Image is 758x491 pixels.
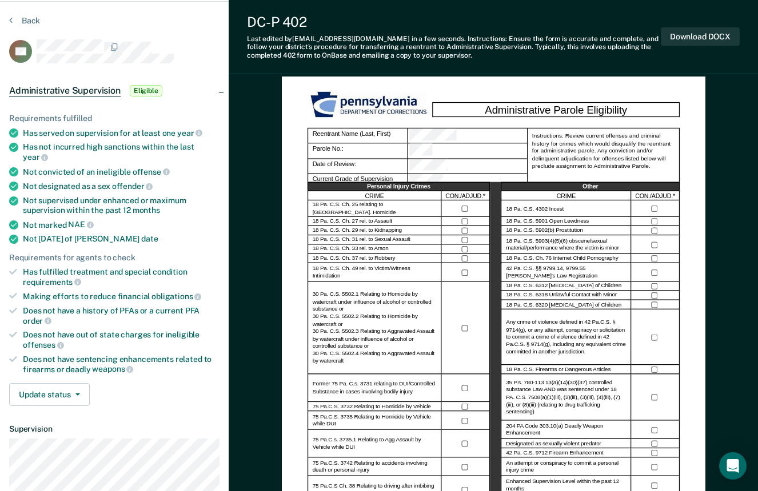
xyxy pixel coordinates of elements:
[312,436,436,451] label: 75 Pa.C.s. 3735.1 Relating to Agg Assault by Vehicle while DUI
[719,452,747,480] div: Open Intercom Messenger
[308,159,408,174] div: Date of Review:
[506,366,611,373] label: 18 Pa. C.S. Firearms or Dangerous Articles
[23,277,81,287] span: requirements
[23,267,220,287] div: Has fulfilled treatment and special condition
[9,85,121,96] span: Administrative Supervision
[92,364,133,373] span: weapons
[506,265,626,280] label: 42 Pa. C.S. §§ 9799.14, 9799.55 [PERSON_NAME]’s Law Registration
[312,381,436,396] label: Former 75 Pa. C.s. 3731 relating to DUI/Controlled Substance in cases involving bodily injury
[432,102,680,118] div: Administrative Parole Eligibility
[506,205,564,212] label: 18 Pa. C.S. 4302 Incest
[23,196,220,215] div: Not supervised under enhanced or maximum supervision within the past 12
[408,174,526,188] div: Current Grade of Supervision
[408,159,526,174] div: Date of Review:
[247,35,661,59] div: Last edited by [EMAIL_ADDRESS][DOMAIN_NAME] . Instructions: Ensure the form is accurate and compl...
[631,191,680,200] div: CON./ADJUD.*
[506,422,626,437] label: 204 PA Code 303.10(a) Deadly Weapon Enhancement
[308,174,408,188] div: Current Grade of Supervision
[506,301,621,309] label: 18 Pa. C.S. 6320 [MEDICAL_DATA] of Children
[151,292,201,301] span: obligations
[23,330,220,349] div: Does not have out of state charges for ineligible
[312,255,395,262] label: 18 Pa. C.S. Ch. 37 rel. to Robbery
[23,220,220,230] div: Not marked
[23,355,220,374] div: Does not have sentencing enhancements related to firearms or deadly
[312,202,436,216] label: 18 Pa. C.S. Ch. 25 relating to [GEOGRAPHIC_DATA]. Homicide
[506,238,626,252] label: 18 Pa. C.S. 5903(4)(5)(6) obscene/sexual material/performance where the victim is minor
[501,182,680,191] div: Other
[9,15,40,26] button: Back
[23,152,48,162] span: year
[308,128,408,144] div: Reentrant Name (Last, First)
[408,144,526,159] div: Parole No.:
[177,128,202,138] span: year
[9,114,220,123] div: Requirements fulfilled
[308,89,432,120] img: PDOC Logo
[133,206,160,215] span: months
[9,383,90,406] button: Update status
[130,85,162,96] span: Eligible
[312,218,392,226] label: 18 Pa. C.S. Ch. 27 rel. to Assault
[441,191,490,200] div: CON./ADJUD.*
[247,14,661,30] div: DC-P 402
[68,220,93,229] span: NAE
[23,291,220,301] div: Making efforts to reduce financial
[312,291,436,365] label: 30 Pa. C.S. 5502.1 Relating to Homicide by watercraft under influence of alcohol or controlled su...
[527,128,680,188] div: Instructions: Review current offenses and criminal history for crimes which would disqualify the ...
[412,35,464,43] span: in a few seconds
[661,27,740,46] button: Download DOCX
[506,460,626,474] label: An attempt or conspiracy to commit a personal injury crime
[506,379,626,416] label: 35 P.s. 780-113 13(a)(14)(30)(37) controlled substance Law AND was sentenced under 18 PA. C.S. 75...
[308,191,441,200] div: CRIME
[312,246,388,253] label: 18 Pa. C.S. Ch. 33 rel. to Arson
[23,234,220,244] div: Not [DATE] of [PERSON_NAME]
[506,283,621,290] label: 18 Pa. C.S. 6312 [MEDICAL_DATA] of Children
[312,236,410,244] label: 18 Pa. C.S. Ch. 31 rel. to Sexual Assault
[112,182,153,191] span: offender
[9,253,220,263] div: Requirements for agents to check
[506,218,589,226] label: 18 Pa. C.S. 5901 Open Lewdness
[408,128,526,144] div: Reentrant Name (Last, First)
[23,142,220,162] div: Has not incurred high sanctions within the last
[506,227,583,235] label: 18 Pa. C.S. 5902(b) Prostitution
[23,306,220,325] div: Does not have a history of PFAs or a current PFA order
[506,255,618,262] label: 18 Pa. C.S. Ch. 76 Internet Child Pornography
[141,234,158,243] span: date
[23,181,220,191] div: Not designated as a sex
[23,340,64,349] span: offenses
[23,167,220,177] div: Not convicted of an ineligible
[506,319,626,356] label: Any crime of violence defined in 42 Pa.C.S. § 9714(g), or any attempt, conspiracy or solicitation...
[308,182,490,191] div: Personal Injury Crimes
[312,403,430,410] label: 75 Pa.C.S. 3732 Relating to Homicide by Vehicle
[506,449,603,457] label: 42 Pa. C.S. 9712 Firearm Enhancement
[506,440,601,448] label: Designated as sexually violent predator
[312,460,436,474] label: 75 Pa.C.S. 3742 Relating to accidents involving death or personal injury
[9,424,220,434] dt: Supervision
[23,128,220,138] div: Has served on supervision for at least one
[312,265,436,280] label: 18 Pa. C.S. Ch. 49 rel. to Victim/Witness Intimidation
[133,167,170,176] span: offense
[308,144,408,159] div: Parole No.:
[312,227,401,235] label: 18 Pa. C.S. Ch. 29 rel. to Kidnapping
[506,292,617,299] label: 18 Pa. C.S. 6318 Unlawful Contact with Minor
[501,191,631,200] div: CRIME
[312,413,436,428] label: 75 Pa.C.S. 3735 Relating to Homicide by Vehicle while DUI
